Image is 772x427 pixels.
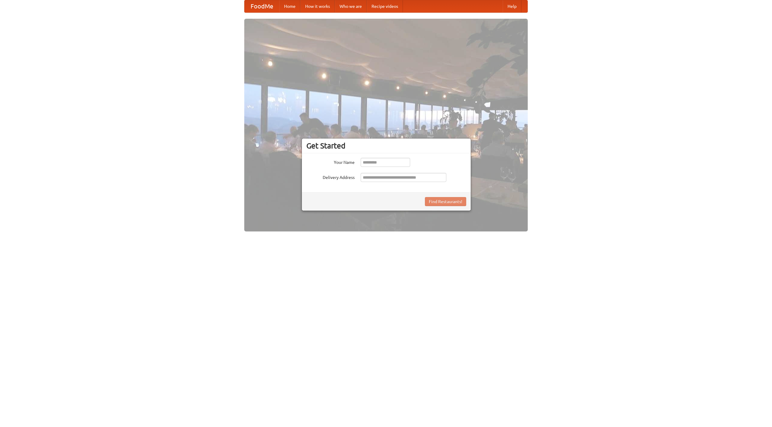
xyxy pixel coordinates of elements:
a: Help [503,0,521,12]
h3: Get Started [306,141,466,150]
button: Find Restaurants! [425,197,466,206]
a: Home [279,0,300,12]
a: Who we are [335,0,367,12]
label: Your Name [306,158,355,165]
label: Delivery Address [306,173,355,180]
a: How it works [300,0,335,12]
a: Recipe videos [367,0,403,12]
a: FoodMe [245,0,279,12]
